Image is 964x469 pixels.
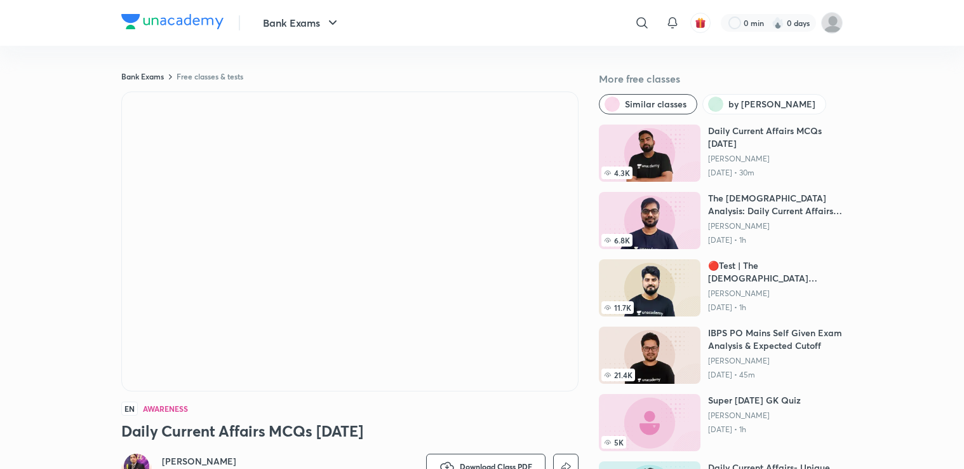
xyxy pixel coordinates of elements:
[143,405,187,412] h4: Awareness
[708,235,843,245] p: [DATE] • 1h
[177,71,243,81] a: Free classes & tests
[601,301,634,314] span: 11.7K
[601,436,626,449] span: 5K
[601,369,635,381] span: 21.4K
[599,71,843,86] h5: More free classes
[708,302,843,313] p: [DATE] • 1h
[708,425,801,435] p: [DATE] • 1h
[708,289,843,299] a: [PERSON_NAME]
[708,370,843,380] p: [DATE] • 45m
[695,17,706,29] img: avatar
[690,13,711,33] button: avatar
[708,356,843,366] a: [PERSON_NAME]
[625,98,686,111] span: Similar classes
[601,167,633,179] span: 4.3K
[772,17,784,29] img: streak
[708,125,843,150] h6: Daily Current Affairs MCQs [DATE]
[708,411,801,421] a: [PERSON_NAME]
[121,71,164,81] a: Bank Exams
[599,94,697,114] button: Similar classes
[708,192,843,217] h6: The [DEMOGRAPHIC_DATA] Analysis: Daily Current Affairs ([DATE])
[821,12,843,34] img: Ashu Kumari
[162,455,252,468] a: [PERSON_NAME]
[121,14,224,29] img: Company Logo
[121,402,138,416] span: EN
[121,421,579,441] h3: Daily Current Affairs MCQs [DATE]
[728,98,815,111] span: by Abhijeet Mishra
[708,168,843,178] p: [DATE] • 30m
[708,259,843,285] h6: 🔴Test | The [DEMOGRAPHIC_DATA] Editorial | 50 Questions | [DATE]🔴
[601,234,633,247] span: 6.8K
[708,154,843,164] a: [PERSON_NAME]
[708,221,843,231] a: [PERSON_NAME]
[708,394,801,407] h6: Super [DATE] GK Quiz
[122,92,578,391] iframe: Class
[255,10,348,36] button: Bank Exams
[702,94,826,114] button: by Abhijeet Mishra
[708,327,843,352] h6: IBPS PO Mains Self Given Exam Analysis & Expected Cutoff
[121,14,224,32] a: Company Logo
